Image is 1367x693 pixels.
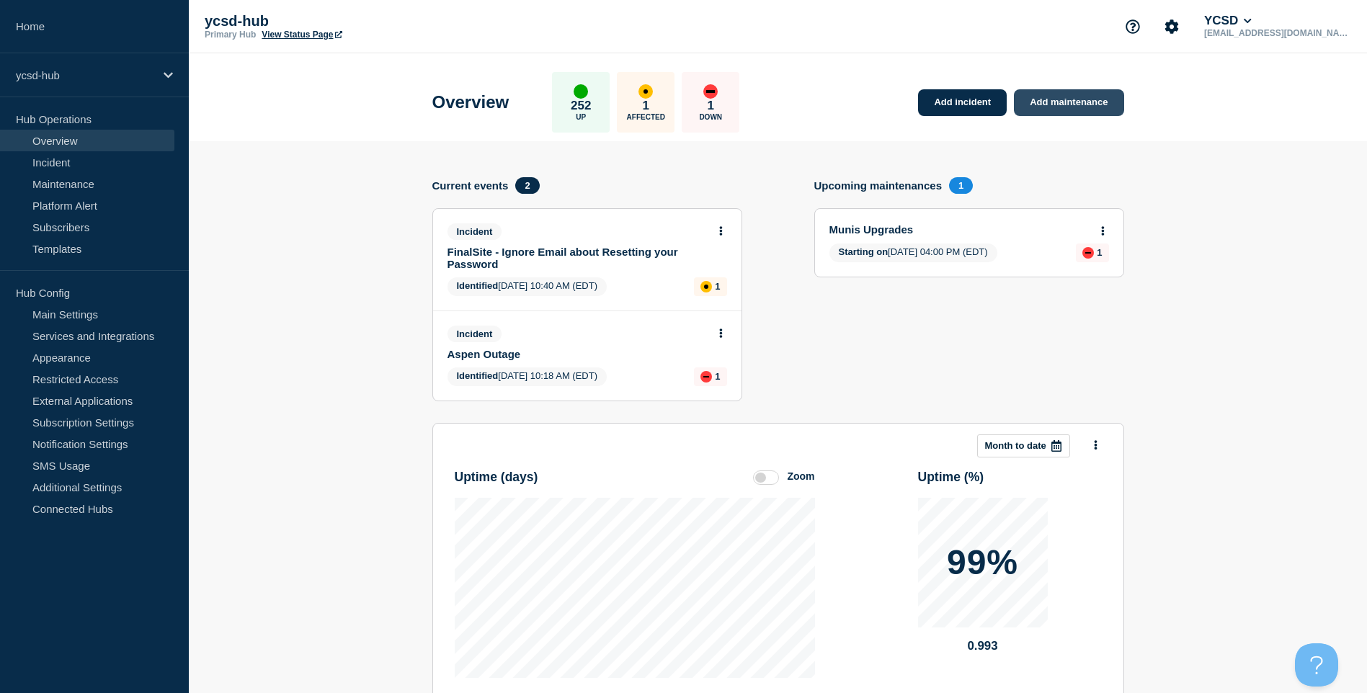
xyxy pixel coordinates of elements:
[947,545,1018,580] p: 99%
[700,281,712,292] div: affected
[700,371,712,383] div: down
[205,30,256,40] p: Primary Hub
[627,113,665,121] p: Affected
[576,113,586,121] p: Up
[814,179,943,192] h4: Upcoming maintenances
[715,371,720,382] p: 1
[839,246,889,257] span: Starting on
[699,113,722,121] p: Down
[1097,247,1102,258] p: 1
[447,223,502,240] span: Incident
[1082,247,1094,259] div: down
[447,326,502,342] span: Incident
[787,470,814,482] div: Zoom
[1118,12,1148,42] button: Support
[643,99,649,113] p: 1
[1201,28,1351,38] p: [EMAIL_ADDRESS][DOMAIN_NAME]
[985,440,1046,451] p: Month to date
[977,434,1070,457] button: Month to date
[205,13,493,30] p: ycsd-hub
[949,177,973,194] span: 1
[432,179,509,192] h4: Current events
[918,639,1048,653] p: 0.993
[16,69,154,81] p: ycsd-hub
[715,281,720,292] p: 1
[1295,643,1338,687] iframe: Help Scout Beacon - Open
[638,84,653,99] div: affected
[457,280,499,291] span: Identified
[447,348,708,360] a: Aspen Outage
[457,370,499,381] span: Identified
[571,99,591,113] p: 252
[1201,14,1255,28] button: YCSD
[447,367,607,386] span: [DATE] 10:18 AM (EDT)
[515,177,539,194] span: 2
[703,84,718,99] div: down
[262,30,342,40] a: View Status Page
[1157,12,1187,42] button: Account settings
[829,223,1090,236] a: Munis Upgrades
[918,470,984,485] h3: Uptime ( % )
[829,243,997,262] span: [DATE] 04:00 PM (EDT)
[1014,89,1123,116] a: Add maintenance
[432,92,509,112] h1: Overview
[918,89,1007,116] a: Add incident
[455,470,538,485] h3: Uptime ( days )
[708,99,714,113] p: 1
[574,84,588,99] div: up
[447,277,607,296] span: [DATE] 10:40 AM (EDT)
[447,246,708,270] a: FinalSite - Ignore Email about Resetting your Password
